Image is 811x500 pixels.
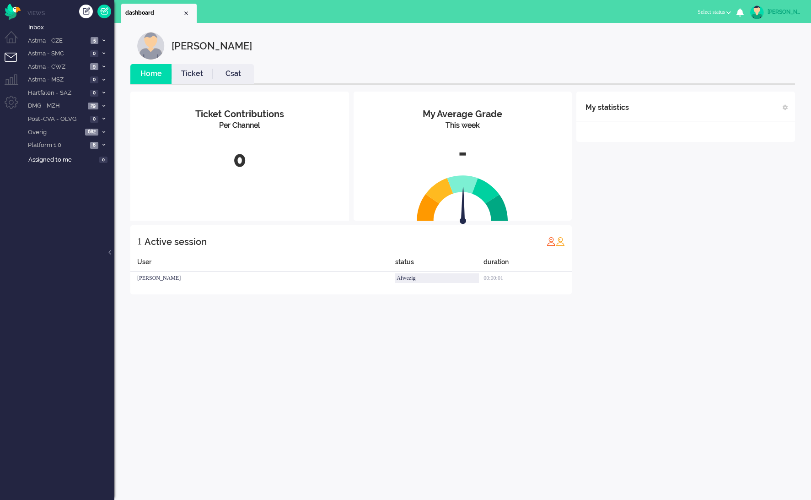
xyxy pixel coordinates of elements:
[27,89,87,98] span: Hartfalen - SAZ
[27,9,114,17] li: Views
[547,237,556,246] img: profile_red.svg
[27,115,87,124] span: Post-CVA - OLVG
[27,49,87,58] span: Astma - SMC
[5,4,21,20] img: flow_omnibird.svg
[172,64,213,84] li: Ticket
[27,154,114,164] a: Assigned to me 0
[360,108,565,121] div: My Average Grade
[395,257,483,272] div: status
[483,257,572,272] div: duration
[183,10,190,17] div: Close tab
[360,138,565,168] div: -
[85,129,98,136] span: 682
[585,98,629,117] div: My statistics
[5,74,25,95] li: Supervisor menu
[750,5,764,19] img: avatar
[90,76,98,83] span: 0
[91,37,98,44] span: 5
[125,9,183,17] span: dashboard
[121,4,197,23] li: Dashboard
[137,32,165,60] img: customer.svg
[213,64,254,84] li: Csat
[748,5,802,19] a: [PERSON_NAME]
[27,76,87,84] span: Astma - MSZ
[137,232,142,250] div: 1
[5,53,25,73] li: Tickets menu
[213,69,254,79] a: Csat
[395,273,479,283] div: Afwezig
[27,63,87,71] span: Astma - CWZ
[90,142,98,149] span: 8
[99,157,107,163] span: 0
[5,6,21,13] a: Omnidesk
[97,5,111,18] a: Quick Ticket
[90,50,98,57] span: 0
[90,63,98,70] span: 9
[5,96,25,116] li: Admin menu
[130,272,395,285] div: [PERSON_NAME]
[172,69,213,79] a: Ticket
[768,7,802,16] div: [PERSON_NAME]
[444,187,483,226] img: arrow.svg
[137,145,342,175] div: 0
[27,22,114,32] a: Inbox
[90,90,98,97] span: 0
[27,141,87,150] span: Platform 1.0
[360,120,565,131] div: This week
[556,237,565,246] img: profile_orange.svg
[27,37,88,45] span: Astma - CZE
[88,103,98,109] span: 29
[483,272,572,285] div: 00:00:01
[28,23,114,32] span: Inbox
[417,175,508,221] img: semi_circle.svg
[137,108,342,121] div: Ticket Contributions
[5,31,25,52] li: Dashboard menu
[145,233,207,251] div: Active session
[130,64,172,84] li: Home
[692,5,736,19] button: Select status
[27,102,85,110] span: DMG - MZH
[27,128,82,137] span: Overig
[698,9,725,15] span: Select status
[692,3,736,23] li: Select status
[28,156,97,164] span: Assigned to me
[137,120,342,131] div: Per Channel
[130,69,172,79] a: Home
[130,257,395,272] div: User
[79,5,93,18] div: Create ticket
[90,116,98,123] span: 0
[172,32,252,60] div: [PERSON_NAME]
